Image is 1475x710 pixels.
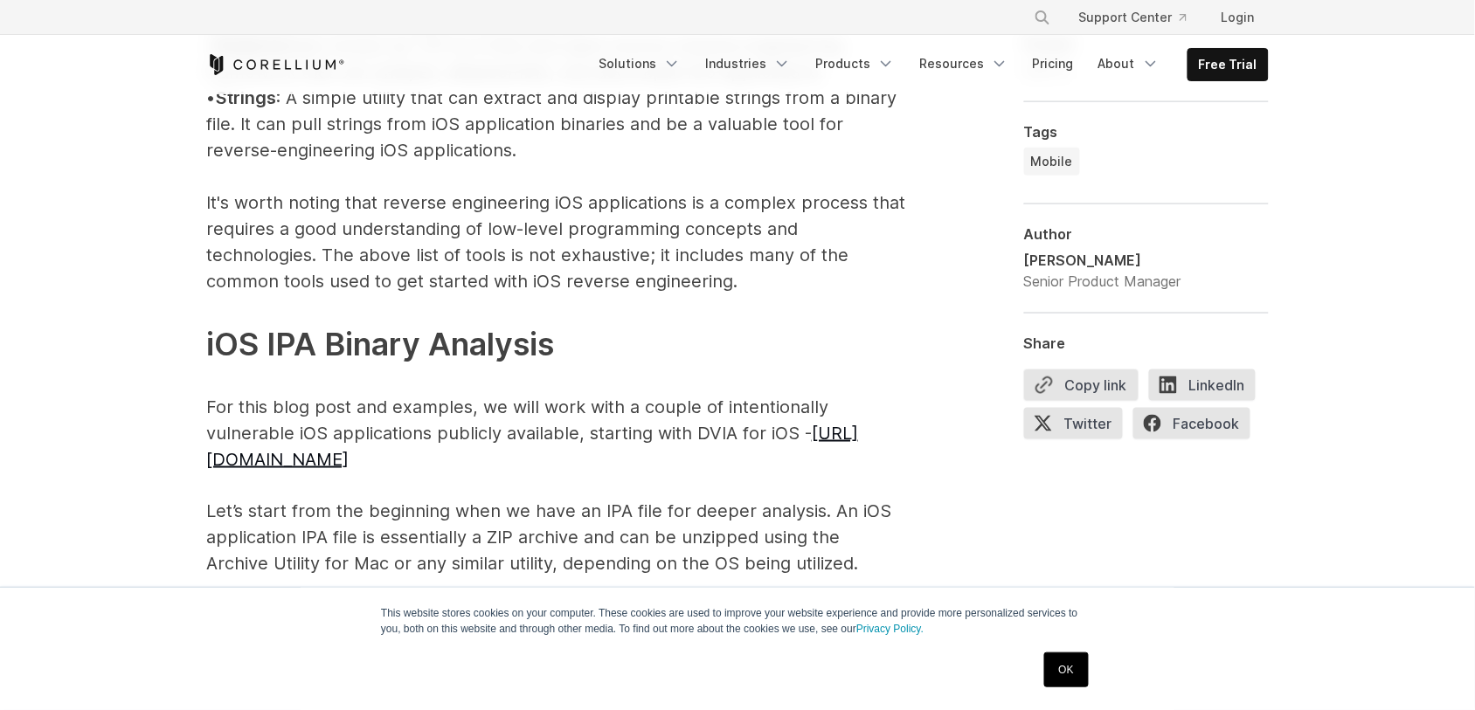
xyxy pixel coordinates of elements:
a: OK [1044,652,1089,687]
a: Free Trial [1188,49,1268,80]
a: Resources [909,48,1019,79]
div: Share [1024,334,1269,352]
div: Senior Product Manager [1024,271,1181,292]
a: Facebook [1133,408,1261,446]
div: [PERSON_NAME] [1024,250,1181,271]
a: Solutions [588,48,691,79]
div: Navigation Menu [588,48,1269,81]
a: Login [1208,2,1269,33]
a: Products [805,48,905,79]
div: Tags [1024,123,1269,141]
a: Corellium Home [206,54,345,75]
span: Twitter [1024,408,1123,439]
span: iOS IPA Binary Analysis [206,325,554,363]
a: Privacy Policy. [856,623,924,635]
button: Copy link [1024,369,1139,401]
a: Pricing [1022,48,1084,79]
div: Author [1024,225,1269,243]
span: Mobile [1031,153,1073,170]
button: Search [1027,2,1058,33]
a: Mobile [1024,148,1080,176]
span: Strings [216,87,276,108]
a: About [1088,48,1170,79]
a: Twitter [1024,408,1133,446]
span: LinkedIn [1149,369,1256,401]
iframe: Intercom live chat [1416,651,1458,693]
a: Industries [695,48,801,79]
span: Facebook [1133,408,1250,439]
a: LinkedIn [1149,369,1266,408]
a: Support Center [1065,2,1201,33]
p: This website stores cookies on your computer. These cookies are used to improve your website expe... [381,605,1094,637]
div: Navigation Menu [1013,2,1269,33]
